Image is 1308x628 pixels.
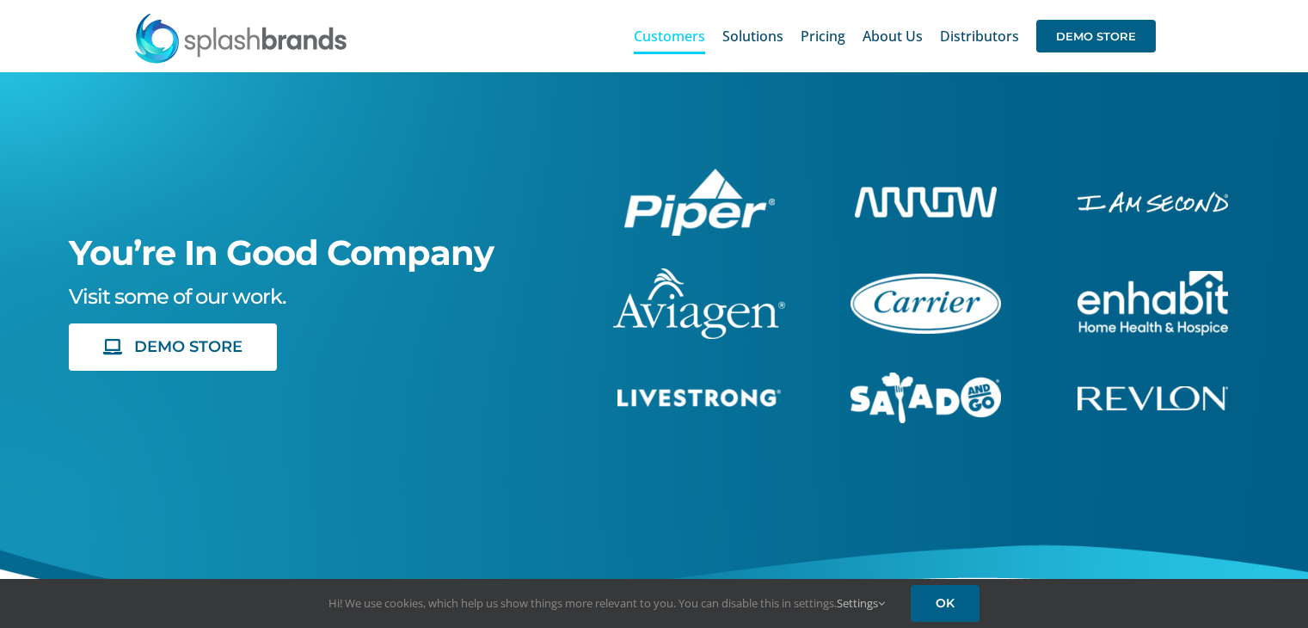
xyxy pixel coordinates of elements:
a: enhabit-stacked-white [1078,268,1228,287]
span: Hi! We use cookies, which help us show things more relevant to you. You can disable this in setti... [329,595,885,611]
a: sng-1C [851,370,1001,389]
nav: Main Menu [634,9,1156,64]
img: SplashBrands.com Logo [133,12,348,64]
a: Customers [634,9,705,64]
span: Distributors [940,29,1019,43]
a: OK [911,585,979,622]
a: Settings [837,595,885,611]
a: Distributors [940,9,1019,64]
a: livestrong-5E-website [617,386,781,405]
img: Piper Pilot Ship [624,169,775,236]
span: About Us [863,29,923,43]
a: piper-White [624,166,775,185]
span: Pricing [801,29,845,43]
img: Enhabit Gear Store [1078,271,1228,335]
img: I Am Second Store [1078,192,1228,212]
a: arrow-white [855,184,997,203]
a: enhabit-stacked-white [1078,189,1228,208]
img: Revlon [1078,386,1228,410]
img: aviagen-1C [613,268,785,339]
a: DEMO STORE [69,323,277,371]
a: DEMO STORE [1036,9,1156,64]
a: carrier-1B [851,271,1001,290]
span: You’re In Good Company [69,231,494,274]
span: DEMO STORE [134,338,243,356]
img: Arrow Store [855,187,997,217]
img: Salad And Go Store [851,372,1001,424]
a: revlon-flat-white [1078,384,1228,403]
span: Customers [634,29,705,43]
span: Solutions [722,29,783,43]
img: Livestrong Store [617,389,781,407]
span: DEMO STORE [1036,20,1156,52]
span: Visit some of our work. [69,284,286,309]
a: Pricing [801,9,845,64]
img: Carrier Brand Store [851,274,1001,334]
